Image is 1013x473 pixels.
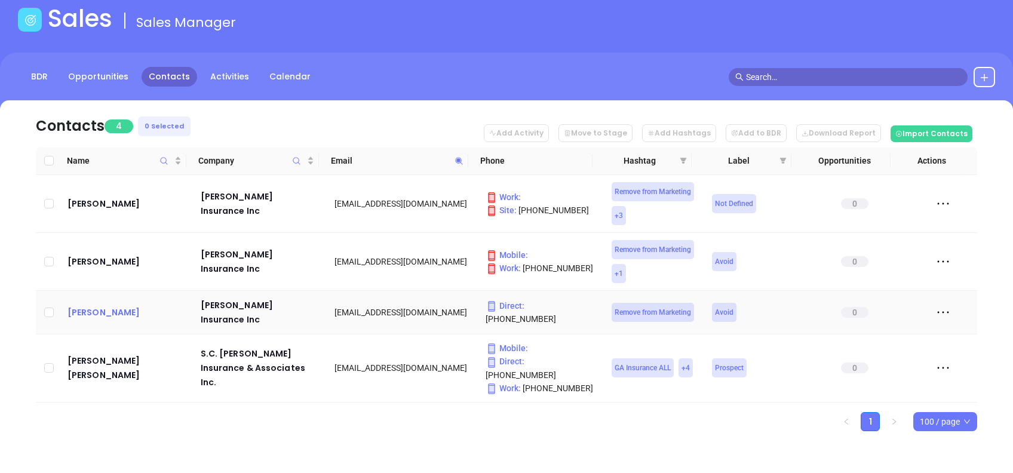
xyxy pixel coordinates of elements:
[913,412,977,431] div: Page Size
[486,263,521,273] span: Work :
[62,147,186,175] th: Name
[48,4,112,33] h1: Sales
[715,306,733,319] span: Avoid
[67,254,184,269] a: [PERSON_NAME]
[885,412,904,431] li: Next Page
[920,413,971,431] span: 100 / page
[138,116,191,136] div: 0 Selected
[615,185,691,198] span: Remove from Marketing
[334,306,469,319] div: [EMAIL_ADDRESS][DOMAIN_NAME]
[142,67,197,87] a: Contacts
[885,412,904,431] button: right
[486,250,528,260] span: Mobile :
[777,152,789,170] span: filter
[861,412,880,431] li: 1
[262,67,318,87] a: Calendar
[841,198,868,209] span: 0
[486,192,521,202] span: Work :
[334,197,469,210] div: [EMAIL_ADDRESS][DOMAIN_NAME]
[891,147,965,175] th: Actions
[680,157,687,164] span: filter
[682,361,690,374] span: + 4
[486,262,595,275] p: [PHONE_NUMBER]
[746,70,961,84] input: Search…
[486,301,524,311] span: Direct :
[735,73,744,81] span: search
[841,256,868,267] span: 0
[24,67,55,87] a: BDR
[334,361,469,374] div: [EMAIL_ADDRESS][DOMAIN_NAME]
[704,154,774,167] span: Label
[105,119,133,133] span: 4
[486,357,524,366] span: Direct :
[486,205,517,215] span: Site :
[615,243,691,256] span: Remove from Marketing
[203,67,256,87] a: Activities
[468,147,593,175] th: Phone
[486,383,521,393] span: Work :
[67,196,184,211] a: [PERSON_NAME]
[615,306,691,319] span: Remove from Marketing
[615,267,623,280] span: + 1
[861,413,879,431] a: 1
[334,255,469,268] div: [EMAIL_ADDRESS][DOMAIN_NAME]
[843,418,850,425] span: left
[201,247,318,276] a: [PERSON_NAME] Insurance Inc
[198,154,305,167] span: Company
[715,255,733,268] span: Avoid
[715,197,753,210] span: Not Defined
[67,305,184,320] a: [PERSON_NAME]
[837,412,856,431] li: Previous Page
[891,125,972,142] button: Import Contacts
[604,154,675,167] span: Hashtag
[201,189,318,218] a: [PERSON_NAME] Insurance Inc
[791,147,891,175] th: Opportunities
[186,147,319,175] th: Company
[486,204,595,217] p: [PHONE_NUMBER]
[136,13,236,32] span: Sales Manager
[615,361,671,374] span: GA Insurance ALL
[779,157,787,164] span: filter
[615,209,623,222] span: + 3
[67,354,184,382] a: [PERSON_NAME] [PERSON_NAME]
[486,355,595,381] p: [PHONE_NUMBER]
[201,346,318,389] a: S.C. [PERSON_NAME] Insurance & Associates Inc.
[837,412,856,431] button: left
[61,67,136,87] a: Opportunities
[715,361,744,374] span: Prospect
[841,363,868,373] span: 0
[67,154,172,167] span: Name
[841,307,868,318] span: 0
[486,382,595,395] p: [PHONE_NUMBER]
[486,343,528,353] span: Mobile :
[201,298,318,327] a: [PERSON_NAME] Insurance Inc
[891,418,898,425] span: right
[36,115,105,137] div: Contacts
[486,299,595,325] p: [PHONE_NUMBER]
[331,154,450,167] span: Email
[677,152,689,170] span: filter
